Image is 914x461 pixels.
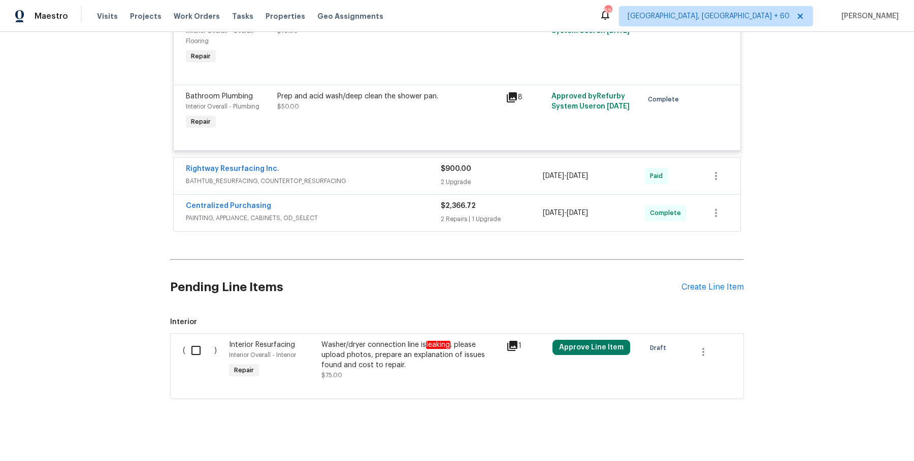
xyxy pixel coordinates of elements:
span: Visits [97,11,118,21]
div: 8 [506,91,545,103]
div: Prep and acid wash/deep clean the shower pan. [277,91,500,101]
span: Interior Overall - Plumbing [186,103,259,110]
div: 2 Repairs | 1 Upgrade [441,214,543,224]
span: Approved by Refurby System User on [551,93,630,110]
span: Complete [650,208,685,218]
span: Properties [266,11,305,21]
span: Paid [650,171,667,181]
div: 2 Upgrade [441,177,543,187]
a: Centralized Purchasing [186,202,271,209]
span: $2,366.72 [441,202,476,209]
span: BATHTUB_RESURFACING, COUNTERTOP_RESURFACING [186,176,441,186]
span: $900.00 [441,165,471,172]
span: Bathroom Plumbing [186,93,253,100]
h2: Pending Line Items [170,264,681,311]
div: ( ) [180,337,226,383]
span: Complete [648,94,683,104]
span: [GEOGRAPHIC_DATA], [GEOGRAPHIC_DATA] + 60 [628,11,790,21]
span: Geo Assignments [317,11,383,21]
button: Approve Line Item [552,340,630,355]
div: 524 [604,6,611,16]
span: [PERSON_NAME] [837,11,899,21]
div: Create Line Item [681,282,744,292]
span: - [543,171,588,181]
span: Interior Resurfacing [229,341,295,348]
span: Tasks [232,13,253,20]
span: Repair [187,51,215,61]
span: Maestro [35,11,68,21]
div: Washer/dryer connection line is . please upload photos, prepare an explanation of issues found an... [321,340,500,370]
span: Interior Overall - Interior [229,352,296,358]
span: Repair [230,365,258,375]
em: leaking [426,341,450,349]
a: Rightway Resurfacing Inc. [186,165,279,172]
span: - [543,208,588,218]
span: [DATE] [607,103,630,110]
span: PAINTING, APPLIANCE, CABINETS, OD_SELECT [186,213,441,223]
span: Projects [130,11,161,21]
span: [DATE] [543,172,564,180]
span: [DATE] [543,209,564,217]
span: Interior [170,317,744,327]
span: Draft [650,343,670,353]
span: Repair [187,117,215,127]
span: [DATE] [567,172,588,180]
div: 1 [506,340,546,352]
span: $75.00 [321,372,342,378]
span: [DATE] [567,209,588,217]
span: $50.00 [277,103,299,110]
span: Work Orders [174,11,220,21]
